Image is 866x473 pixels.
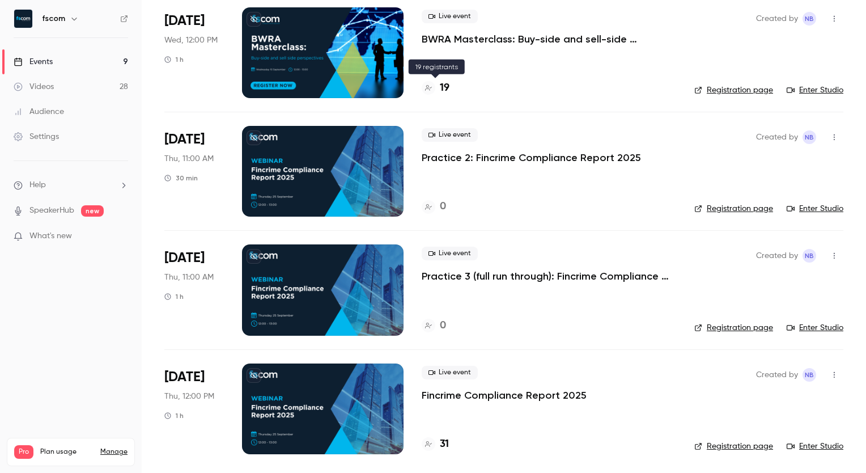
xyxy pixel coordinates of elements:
[164,174,198,183] div: 30 min
[805,12,814,26] span: NB
[422,151,641,164] a: Practice 2: Fincrime Compliance Report 2025
[164,364,224,454] div: Sep 25 Thu, 12:00 PM (Europe/London)
[787,322,843,333] a: Enter Studio
[14,179,128,191] li: help-dropdown-opener
[787,203,843,214] a: Enter Studio
[14,106,64,117] div: Audience
[164,244,224,335] div: Sep 18 Thu, 11:00 AM (Europe/London)
[164,55,184,64] div: 1 h
[805,249,814,263] span: NB
[422,128,478,142] span: Live event
[14,10,32,28] img: fscom
[164,292,184,301] div: 1 h
[805,130,814,144] span: NB
[787,85,843,96] a: Enter Studio
[422,247,478,260] span: Live event
[114,231,128,242] iframe: Noticeable Trigger
[756,12,798,26] span: Created by
[164,153,214,164] span: Thu, 11:00 AM
[440,199,446,214] h4: 0
[803,130,816,144] span: Nicola Bassett
[422,81,449,96] a: 19
[694,441,773,452] a: Registration page
[803,368,816,382] span: Nicola Bassett
[787,441,843,452] a: Enter Studio
[440,81,449,96] h4: 19
[422,437,449,452] a: 31
[164,391,214,402] span: Thu, 12:00 PM
[164,7,224,98] div: Sep 10 Wed, 12:00 PM (Europe/London)
[440,437,449,452] h4: 31
[805,368,814,382] span: NB
[164,12,205,30] span: [DATE]
[422,199,446,214] a: 0
[803,249,816,263] span: Nicola Bassett
[422,269,676,283] a: Practice 3 (full run through): Fincrime Compliance Report 2025
[422,318,446,333] a: 0
[422,366,478,379] span: Live event
[164,272,214,283] span: Thu, 11:00 AM
[694,203,773,214] a: Registration page
[42,13,65,24] h6: fscom
[100,447,128,457] a: Manage
[694,85,773,96] a: Registration page
[440,318,446,333] h4: 0
[756,249,798,263] span: Created by
[14,56,53,67] div: Events
[422,388,587,402] a: Fincrime Compliance Report 2025
[756,130,798,144] span: Created by
[14,445,33,459] span: Pro
[14,81,54,92] div: Videos
[803,12,816,26] span: Nicola Bassett
[164,126,224,217] div: Sep 11 Thu, 11:00 AM (Europe/London)
[694,322,773,333] a: Registration page
[422,10,478,23] span: Live event
[164,249,205,267] span: [DATE]
[14,131,59,142] div: Settings
[29,230,72,242] span: What's new
[40,447,94,457] span: Plan usage
[81,205,104,217] span: new
[164,411,184,420] div: 1 h
[164,35,218,46] span: Wed, 12:00 PM
[29,179,46,191] span: Help
[422,32,676,46] a: BWRA Masterclass: Buy-side and sell-side perspectives
[29,205,74,217] a: SpeakerHub
[164,368,205,386] span: [DATE]
[756,368,798,382] span: Created by
[164,130,205,149] span: [DATE]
